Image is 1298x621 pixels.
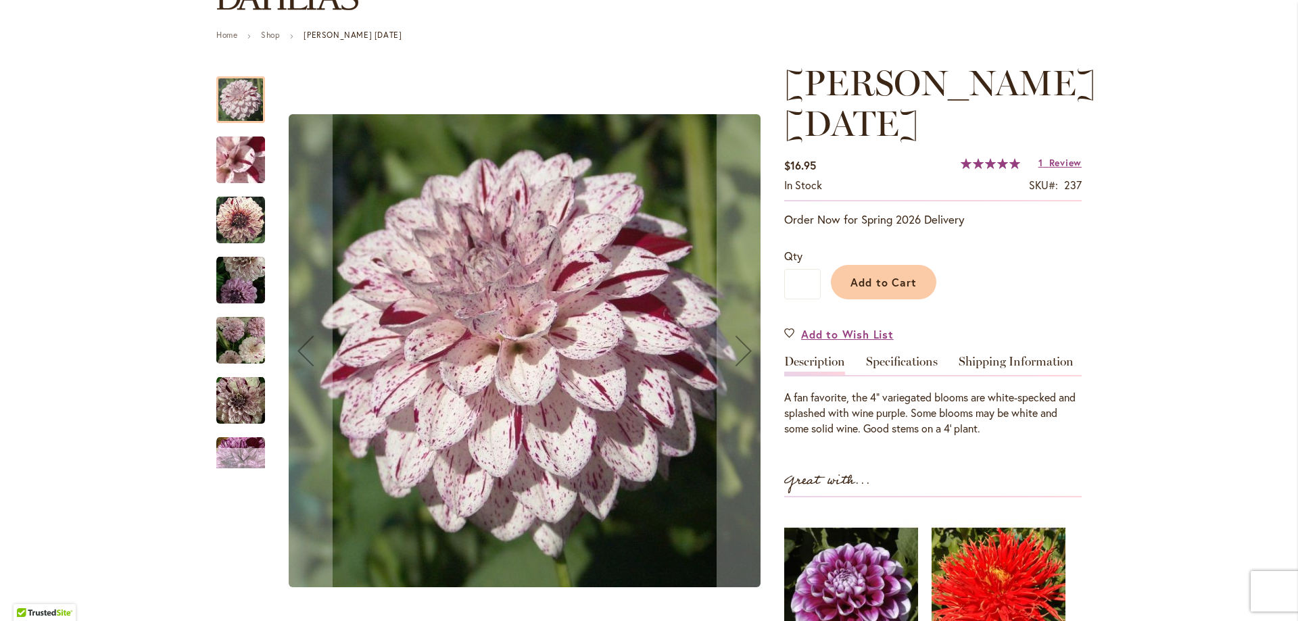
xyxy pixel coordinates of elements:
a: Add to Wish List [784,326,894,342]
span: [PERSON_NAME] [DATE] [784,61,1096,145]
span: Review [1049,156,1082,169]
div: HULIN'S CARNIVAL [216,123,279,183]
strong: Great with... [784,470,871,492]
a: 1 Review [1038,156,1082,169]
a: Specifications [866,355,938,375]
div: Next [216,448,265,468]
a: Shipping Information [959,355,1074,375]
div: 100% [961,158,1020,169]
a: Shop [261,30,280,40]
span: 1 [1038,156,1043,169]
div: Detailed Product Info [784,355,1082,437]
div: 237 [1064,178,1082,193]
span: Qty [784,249,802,263]
span: Add to Wish List [801,326,894,342]
div: HULIN'S CARNIVAL [216,424,279,484]
div: HULIN'S CARNIVAL [216,364,279,424]
div: HULIN'S CARNIVAL [216,63,279,123]
img: HULIN'S CARNIVAL [192,124,289,197]
img: HULIN'S CARNIVAL [216,256,265,305]
div: A fan favorite, the 4" variegated blooms are white-specked and splashed with wine purple. Some bl... [784,390,1082,437]
img: HULIN'S CARNIVAL [289,114,761,587]
img: HULIN'S CARNIVAL [216,314,265,366]
strong: [PERSON_NAME] [DATE] [304,30,402,40]
span: In stock [784,178,822,192]
p: Order Now for Spring 2026 Delivery [784,212,1082,228]
div: HULIN'S CARNIVAL [216,303,279,364]
a: Home [216,30,237,40]
span: $16.95 [784,158,816,172]
div: Availability [784,178,822,193]
button: Add to Cart [831,265,936,299]
img: HULIN'S CARNIVAL [216,196,265,245]
span: Add to Cart [850,275,917,289]
strong: SKU [1029,178,1058,192]
img: HULIN'S CARNIVAL [216,376,265,425]
div: HULIN'S CARNIVAL [216,183,279,243]
a: Description [784,355,845,375]
div: HULIN'S CARNIVAL [216,243,279,303]
iframe: Launch Accessibility Center [10,573,48,611]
